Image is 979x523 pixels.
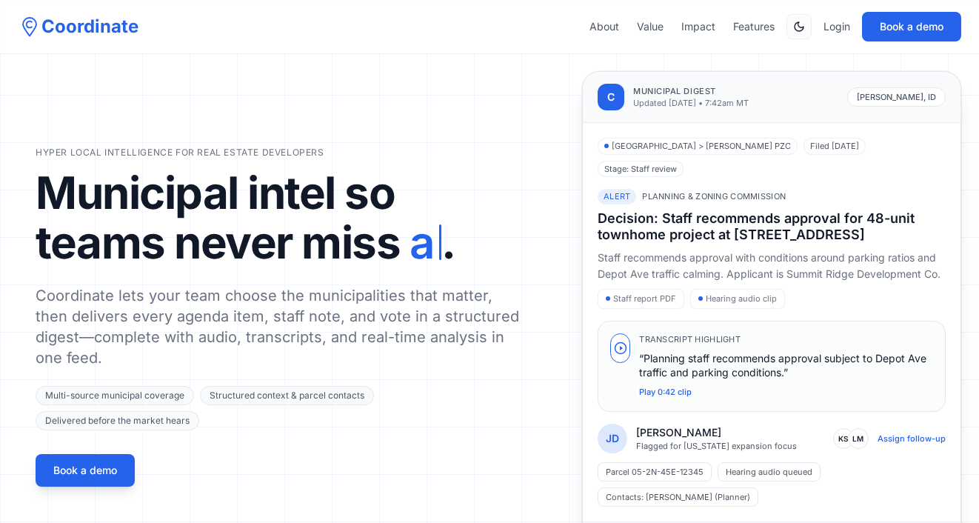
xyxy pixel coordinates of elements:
p: Flagged for [US_STATE] expansion focus [636,440,797,452]
button: Assign follow-up [878,433,946,444]
span: LM [848,428,869,449]
span: Stage: Staff review [598,161,684,178]
button: Book a demo [862,12,961,41]
p: [PERSON_NAME] [636,425,797,440]
h1: Municipal intel so teams never miss . [36,170,526,270]
span: Alert [598,189,636,204]
a: Login [823,19,850,34]
p: Coordinate lets your team choose the municipalities that matter, then delivers every agenda item,... [36,285,526,368]
img: Coordinate [18,15,41,39]
div: JD [598,424,627,453]
a: Features [733,19,775,34]
span: Contacts: [PERSON_NAME] (Planner) [598,487,758,507]
span: Filed [DATE] [803,138,866,155]
span: [PERSON_NAME], ID [847,87,946,107]
span: Delivered before the market hears [36,411,199,430]
span: Multi-source municipal coverage [36,386,194,405]
span: a [410,215,434,270]
span: Structured context & parcel contacts [200,386,374,405]
p: Hyper local intelligence for real estate developers [36,147,526,159]
span: Hearing audio clip [690,289,785,309]
span: KS [833,428,854,449]
div: C [598,84,624,110]
span: [GEOGRAPHIC_DATA] > [PERSON_NAME] PZC [598,138,798,155]
p: Transcript highlight [639,333,933,346]
p: Staff recommends approval with conditions around parking ratios and Depot Ave traffic calming. Ap... [598,250,946,284]
span: Parcel 05-2N-45E-12345 [598,462,712,482]
button: Switch to dark mode [786,14,812,39]
span: Planning & Zoning Commission [642,190,786,203]
h3: Decision: Staff recommends approval for 48-unit townhome project at [STREET_ADDRESS] [598,210,946,244]
a: Coordinate [18,15,138,39]
a: Impact [681,19,715,34]
button: Book a demo [36,454,135,487]
button: Play 0:42 clip [639,386,692,399]
a: Value [637,19,664,34]
span: Staff report PDF [598,289,684,309]
p: Municipal digest [633,85,749,98]
span: Hearing audio queued [718,462,821,482]
a: About [589,19,619,34]
span: Coordinate [41,15,138,39]
p: “Planning staff recommends approval subject to Depot Ave traffic and parking conditions.” [639,351,933,380]
p: Updated [DATE] • 7:42am MT [633,97,749,110]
